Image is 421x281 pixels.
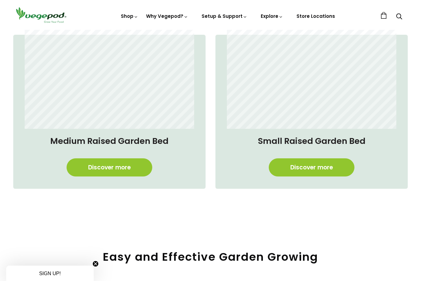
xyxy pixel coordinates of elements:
h4: Medium Raised Garden Bed [19,135,199,147]
a: Explore [261,13,283,19]
div: SIGN UP!Close teaser [6,266,94,281]
img: Vegepod [13,6,69,24]
h2: Easy and Effective Garden Growing [13,250,408,263]
a: Discover more [67,158,152,176]
a: Discover more [269,158,354,176]
a: Shop [121,13,138,19]
h4: Small Raised Garden Bed [222,135,402,147]
a: Why Vegepod? [146,13,188,19]
a: Setup & Support [202,13,247,19]
a: Store Locations [296,13,335,19]
a: Search [396,14,402,20]
button: Close teaser [92,261,99,267]
span: SIGN UP! [39,271,61,276]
